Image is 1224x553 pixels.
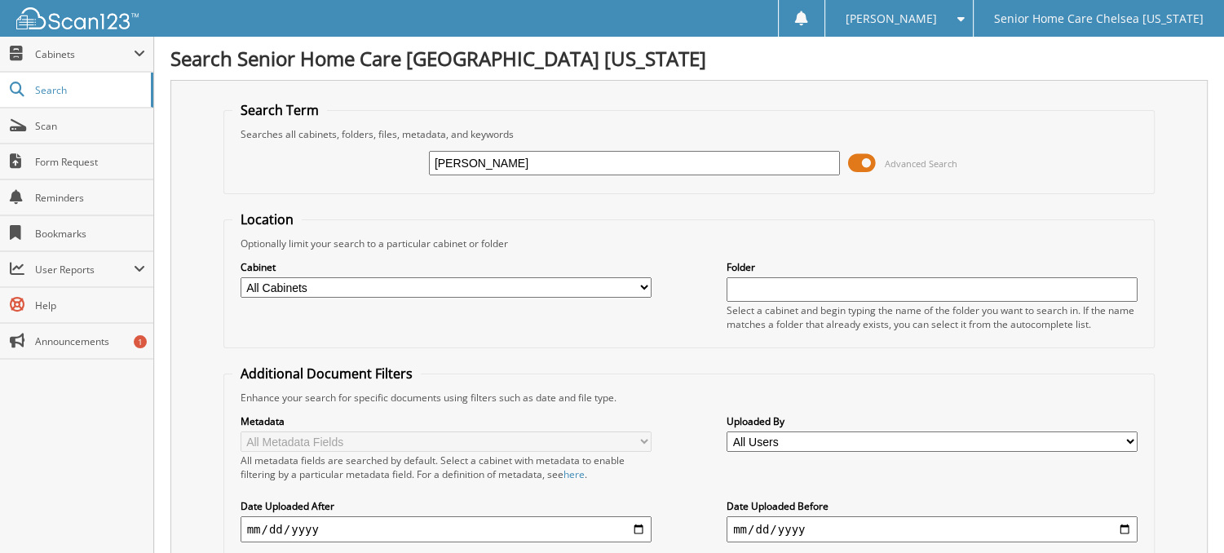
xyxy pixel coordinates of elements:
label: Cabinet [241,260,652,274]
input: end [727,516,1138,542]
a: here [563,467,585,481]
span: Cabinets [35,47,134,61]
div: All metadata fields are searched by default. Select a cabinet with metadata to enable filtering b... [241,453,652,481]
div: Enhance your search for specific documents using filters such as date and file type. [232,391,1147,405]
span: Reminders [35,191,145,205]
img: scan123-logo-white.svg [16,7,139,29]
div: Optionally limit your search to a particular cabinet or folder [232,237,1147,250]
label: Date Uploaded After [241,499,652,513]
span: Form Request [35,155,145,169]
label: Uploaded By [727,414,1138,428]
span: Announcements [35,334,145,348]
span: Search [35,83,143,97]
div: 1 [134,335,147,348]
span: Help [35,299,145,312]
label: Date Uploaded Before [727,499,1138,513]
label: Metadata [241,414,652,428]
span: Scan [35,119,145,133]
span: Advanced Search [885,157,957,170]
h1: Search Senior Home Care [GEOGRAPHIC_DATA] [US_STATE] [170,45,1208,72]
div: Searches all cabinets, folders, files, metadata, and keywords [232,127,1147,141]
span: Bookmarks [35,227,145,241]
label: Folder [727,260,1138,274]
div: Select a cabinet and begin typing the name of the folder you want to search in. If the name match... [727,303,1138,331]
span: [PERSON_NAME] [846,14,937,24]
legend: Search Term [232,101,327,119]
legend: Additional Document Filters [232,365,421,383]
legend: Location [232,210,302,228]
span: Senior Home Care Chelsea [US_STATE] [994,14,1204,24]
input: start [241,516,652,542]
span: User Reports [35,263,134,276]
